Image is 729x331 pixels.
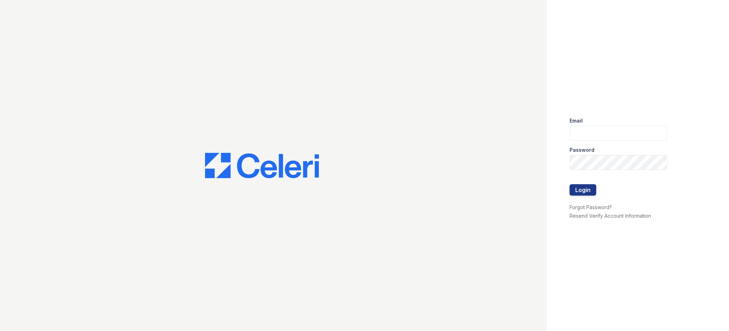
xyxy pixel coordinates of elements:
[570,213,651,219] a: Resend Verify Account Information
[205,153,319,179] img: CE_Logo_Blue-a8612792a0a2168367f1c8372b55b34899dd931a85d93a1a3d3e32e68fde9ad4.png
[570,117,583,124] label: Email
[570,204,612,210] a: Forgot Password?
[570,146,594,154] label: Password
[570,184,596,196] button: Login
